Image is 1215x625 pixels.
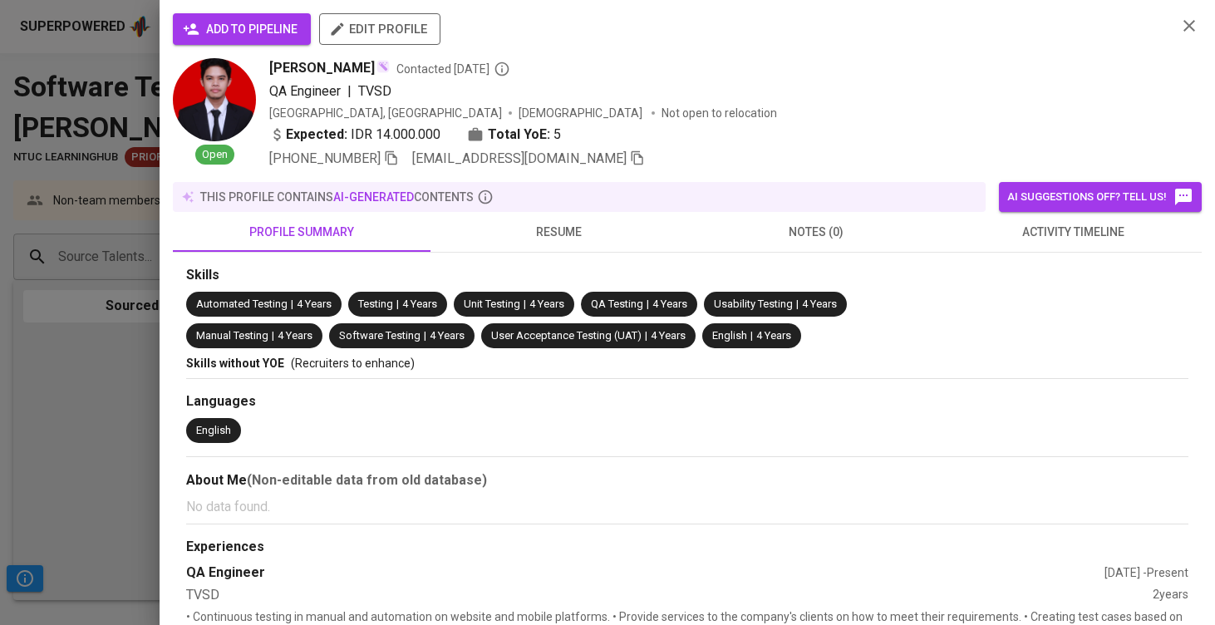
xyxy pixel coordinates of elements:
[347,81,352,101] span: |
[430,329,465,342] span: 4 Years
[524,297,526,312] span: |
[756,329,791,342] span: 4 Years
[662,105,777,121] p: Not open to relocation
[376,60,390,73] img: magic_wand.svg
[269,150,381,166] span: [PHONE_NUMBER]
[269,125,440,145] div: IDR 14.000.000
[186,538,1188,557] div: Experiences
[291,357,415,370] span: (Recruiters to enhance)
[1153,586,1188,605] div: 2 years
[186,266,1188,285] div: Skills
[464,298,520,310] span: Unit Testing
[1104,564,1188,581] div: [DATE] - Present
[272,328,274,344] span: |
[396,297,399,312] span: |
[652,298,687,310] span: 4 Years
[195,147,234,163] span: Open
[333,190,414,204] span: AI-generated
[647,297,649,312] span: |
[186,586,1153,605] div: TVSD
[697,222,935,243] span: notes (0)
[802,298,837,310] span: 4 Years
[196,298,288,310] span: Automated Testing
[183,222,421,243] span: profile summary
[196,423,231,439] div: English
[714,298,793,310] span: Usability Testing
[412,150,627,166] span: [EMAIL_ADDRESS][DOMAIN_NAME]
[291,297,293,312] span: |
[173,13,311,45] button: add to pipeline
[332,18,427,40] span: edit profile
[186,563,1104,583] div: QA Engineer
[955,222,1193,243] span: activity timeline
[358,298,393,310] span: Testing
[440,222,678,243] span: resume
[645,328,647,344] span: |
[200,189,474,205] p: this profile contains contents
[402,298,437,310] span: 4 Years
[999,182,1202,212] button: AI suggestions off? Tell us!
[186,357,284,370] span: Skills without YOE
[269,58,375,78] span: [PERSON_NAME]
[396,61,510,77] span: Contacted [DATE]
[358,83,391,99] span: TVSD
[750,328,753,344] span: |
[196,329,268,342] span: Manual Testing
[186,497,1188,517] p: No data found.
[173,58,256,141] img: 0d8439daf63f58926b7b6dfceb900635.jpg
[247,472,487,488] b: (Non-editable data from old database)
[553,125,561,145] span: 5
[286,125,347,145] b: Expected:
[488,125,550,145] b: Total YoE:
[319,22,440,35] a: edit profile
[519,105,645,121] span: [DEMOGRAPHIC_DATA]
[269,105,502,121] div: [GEOGRAPHIC_DATA], [GEOGRAPHIC_DATA]
[591,298,643,310] span: QA Testing
[1007,187,1193,207] span: AI suggestions off? Tell us!
[269,83,341,99] span: QA Engineer
[186,470,1188,490] div: About Me
[319,13,440,45] button: edit profile
[796,297,799,312] span: |
[297,298,332,310] span: 4 Years
[712,329,747,342] span: English
[491,329,642,342] span: User Acceptance Testing (UAT)
[339,329,421,342] span: Software Testing
[494,61,510,77] svg: By Batam recruiter
[651,329,686,342] span: 4 Years
[278,329,312,342] span: 4 Years
[424,328,426,344] span: |
[529,298,564,310] span: 4 Years
[186,392,1188,411] div: Languages
[186,19,298,40] span: add to pipeline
